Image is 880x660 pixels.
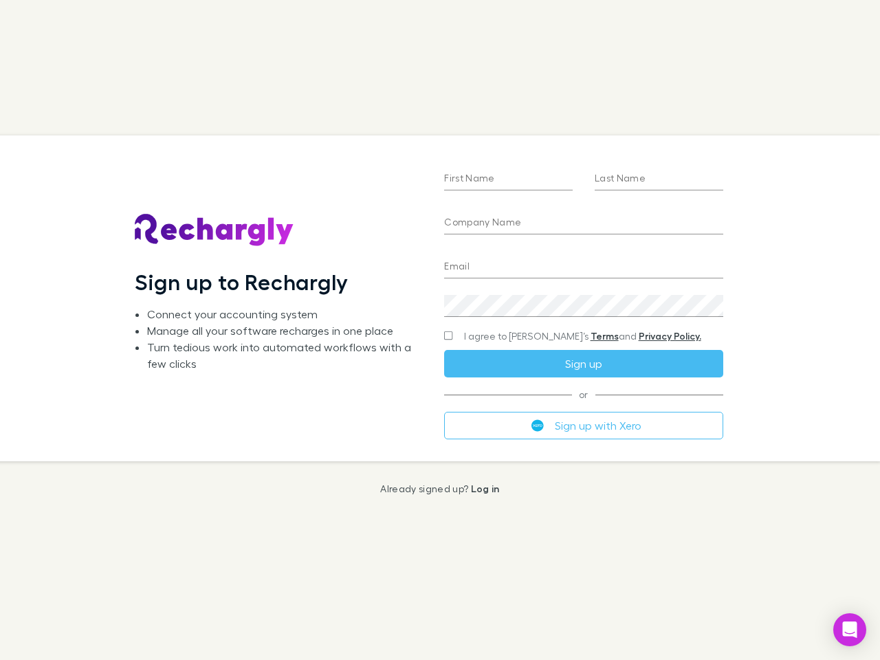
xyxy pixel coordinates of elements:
[147,339,422,372] li: Turn tedious work into automated workflows with a few clicks
[444,412,723,439] button: Sign up with Xero
[591,330,619,342] a: Terms
[639,330,701,342] a: Privacy Policy.
[444,350,723,377] button: Sign up
[531,419,544,432] img: Xero's logo
[135,214,294,247] img: Rechargly's Logo
[135,269,349,295] h1: Sign up to Rechargly
[147,306,422,322] li: Connect your accounting system
[833,613,866,646] div: Open Intercom Messenger
[444,394,723,395] span: or
[464,329,701,343] span: I agree to [PERSON_NAME]’s and
[147,322,422,339] li: Manage all your software recharges in one place
[380,483,499,494] p: Already signed up?
[471,483,500,494] a: Log in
